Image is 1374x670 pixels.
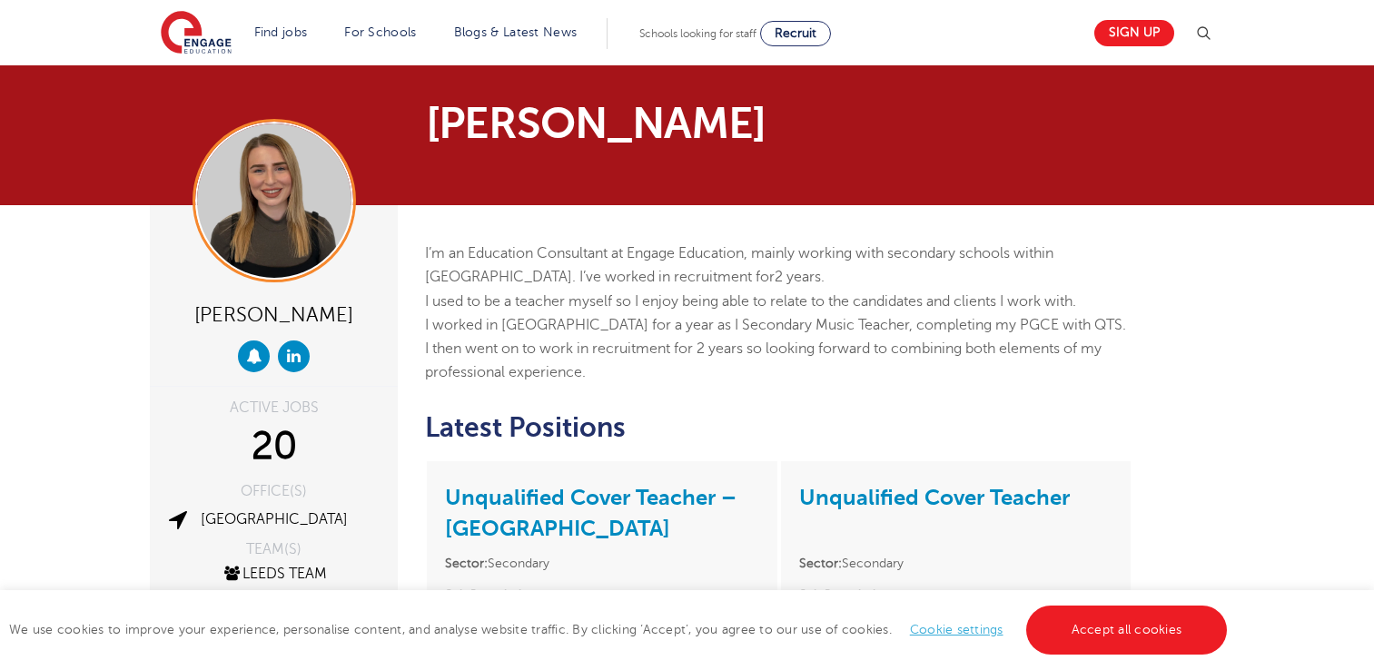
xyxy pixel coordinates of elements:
[1026,606,1228,655] a: Accept all cookies
[163,484,384,498] div: OFFICE(S)
[760,21,831,46] a: Recruit
[425,317,1126,381] span: I worked in [GEOGRAPHIC_DATA] for a year as I Secondary Music Teacher, completing my PGCE with QT...
[163,424,384,469] div: 20
[445,485,736,541] a: Unqualified Cover Teacher – [GEOGRAPHIC_DATA]
[445,588,540,602] strong: Job Description:
[799,553,1112,574] li: Secondary
[775,26,816,40] span: Recruit
[163,296,384,331] div: [PERSON_NAME]
[425,245,1053,285] span: I’m an Education Consultant at Engage Education, mainly working with secondary schools within [GE...
[639,27,756,40] span: Schools looking for staff
[201,511,348,527] a: [GEOGRAPHIC_DATA]
[454,25,578,39] a: Blogs & Latest News
[1094,20,1174,46] a: Sign up
[775,269,825,285] span: 2 years.
[161,11,232,56] img: Engage Education
[910,623,1003,636] a: Cookie settings
[799,485,1070,510] a: Unqualified Cover Teacher
[163,542,384,557] div: TEAM(S)
[344,25,416,39] a: For Schools
[163,400,384,415] div: ACTIVE JOBS
[425,412,1132,443] h2: Latest Positions
[445,557,488,570] strong: Sector:
[222,566,327,582] a: Leeds Team
[254,25,308,39] a: Find jobs
[425,293,1076,310] span: I used to be a teacher myself so I enjoy being able to relate to the candidates and clients I wor...
[426,102,857,145] h1: [PERSON_NAME]
[799,557,842,570] strong: Sector:
[799,588,895,602] strong: Job Description:
[9,623,1231,636] span: We use cookies to improve your experience, personalise content, and analyse website traffic. By c...
[445,553,758,574] li: Secondary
